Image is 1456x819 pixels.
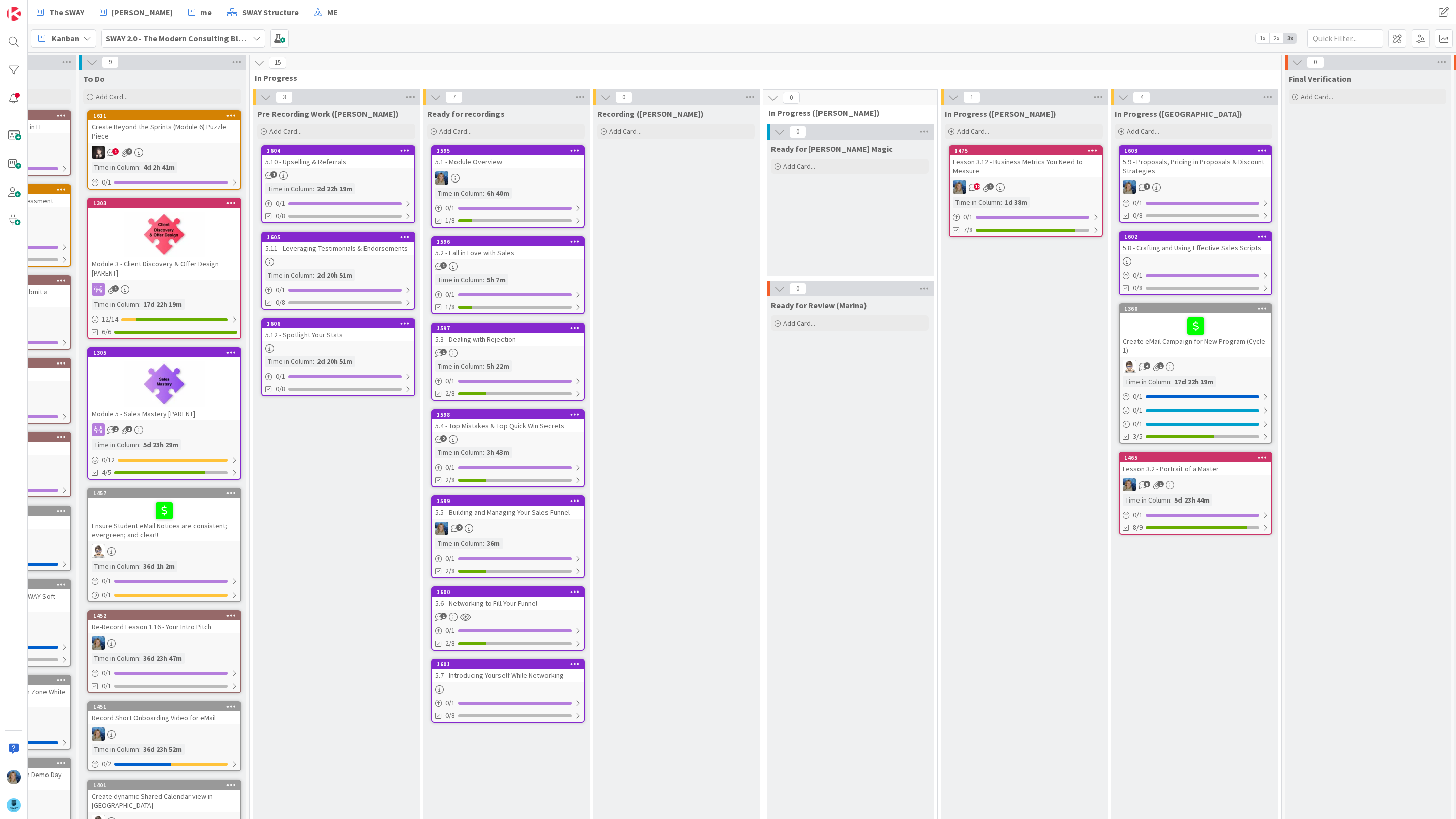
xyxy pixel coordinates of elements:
span: 1 [270,171,277,178]
span: 4 [126,148,132,155]
div: 36d 23h 52m [141,744,185,755]
div: 15955.1 - Module Overview [432,146,584,168]
div: 1611Create Beyond the Sprints (Module 6) Puzzle Piece [88,111,240,143]
span: 8/9 [1133,522,1143,533]
div: 1401 [88,781,240,790]
a: 1360Create eMail Campaign for New Program (Cycle 1)TPTime in Column:17d 22h 19m0/10/10/13/5 [1119,303,1272,444]
span: 0 / 1 [445,376,455,386]
div: 5.4 - Top Mistakes & Top Quick Win Secrets [432,419,584,432]
div: 2d 22h 19m [314,183,355,194]
span: 2/8 [445,388,455,399]
span: 0 / 1 [276,198,285,209]
div: 1602 [1124,233,1271,240]
div: 1305 [93,349,240,356]
img: BN [92,146,105,159]
span: 0 / 1 [445,625,455,636]
img: avatar [7,798,21,812]
span: 0 / 1 [102,576,111,586]
div: Time in Column [435,447,483,458]
a: [PERSON_NAME] [94,3,179,21]
a: 16035.9 - Proposals, Pricing in Proposals & Discount StrategiesMA0/10/8 [1119,145,1272,223]
span: [PERSON_NAME] [112,6,173,18]
span: 0 / 1 [445,203,455,213]
div: 1603 [1124,147,1271,154]
div: 1598 [432,410,584,419]
span: 1 [112,285,119,292]
span: 15 [269,57,286,69]
span: 0 / 1 [963,212,973,222]
div: 1451 [93,703,240,710]
div: Time in Column [1123,494,1170,506]
a: 15995.5 - Building and Managing Your Sales FunnelMATime in Column:36m0/12/8 [431,495,585,578]
div: Time in Column [92,653,139,664]
div: 0/1 [432,288,584,301]
div: 2d 20h 51m [314,356,355,367]
div: 0/1 [432,375,584,387]
span: Add Card... [783,162,815,171]
div: 5.1 - Module Overview [432,155,584,168]
div: 0/1 [1120,404,1271,417]
div: 16045.10 - Upselling & Referrals [262,146,414,168]
a: 16015.7 - Introducing Yourself While Networking0/10/8 [431,659,585,723]
div: Time in Column [435,188,483,199]
span: 1/8 [445,215,455,226]
a: 16045.10 - Upselling & ReferralsTime in Column:2d 22h 19m0/10/8 [261,145,415,223]
div: 1457 [88,489,240,498]
span: 2 [112,426,119,432]
span: : [139,162,141,173]
div: 16065.12 - Spotlight Your Stats [262,319,414,341]
a: 1475Lesson 3.12 - Business Metrics You Need to MeasureMATime in Column:1d 38m0/17/8 [949,145,1103,237]
div: 1605 [267,234,414,241]
span: 0 / 1 [102,589,111,600]
span: 2x [1269,33,1283,43]
span: 1 [440,262,447,269]
span: 0 / 1 [445,698,455,708]
a: SWAY Structure [221,3,305,21]
span: : [483,274,484,285]
span: To Do [83,74,105,84]
span: me [200,6,212,18]
div: 5h 7m [484,274,508,285]
span: 1/8 [445,302,455,312]
div: 0/12 [88,453,240,466]
div: 1597 [432,324,584,333]
div: 5d 23h 29m [141,439,181,450]
div: 15995.5 - Building and Managing Your Sales Funnel [432,496,584,519]
div: 0/1 [1120,418,1271,430]
span: Add Card... [96,92,128,101]
div: 1601 [432,660,584,669]
img: MA [1123,478,1136,491]
span: 1 [987,183,994,190]
div: 0/1 [88,575,240,587]
div: 0/1 [88,667,240,679]
span: 6/6 [102,327,111,337]
img: MA [1123,180,1136,194]
div: 1605 [262,233,414,242]
div: Time in Column [435,538,483,549]
span: Add Card... [439,127,472,136]
span: 0 / 1 [445,462,455,473]
a: me [182,3,218,21]
div: 5.8 - Crafting and Using Effective Sales Scripts [1120,241,1271,254]
span: 0/8 [276,211,285,221]
span: 2 [456,524,463,531]
span: ME [327,6,338,18]
span: : [139,439,141,450]
span: 0 / 1 [276,371,285,382]
a: The SWAY [31,3,90,21]
span: 1 [1157,481,1164,487]
span: 0/8 [445,710,455,721]
div: MA [1120,180,1271,194]
a: 16025.8 - Crafting and Using Effective Sales Scripts0/10/8 [1119,231,1272,295]
div: 0/1 [432,552,584,565]
span: 0 / 1 [445,553,455,564]
a: 1305Module 5 - Sales Mastery [PARENT]Time in Column:5d 23h 29m0/124/5 [87,347,241,480]
div: 0/1 [1120,509,1271,521]
div: 1596 [437,238,584,245]
div: BN [88,146,240,159]
div: 1360 [1120,304,1271,313]
div: 1598 [437,411,584,418]
span: : [483,188,484,199]
div: 15985.4 - Top Mistakes & Top Quick Win Secrets [432,410,584,432]
span: 0 / 1 [1133,391,1143,402]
